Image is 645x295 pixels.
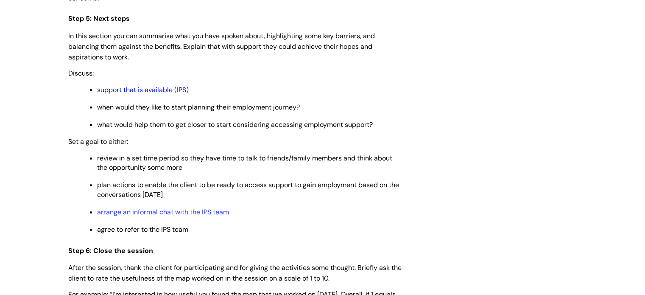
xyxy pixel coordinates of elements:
span: After the session, thank the client for participating and for giving the activities some thought.... [68,263,402,283]
span: when would they like to start planning their employment journey? [97,103,300,112]
span: agree to refer to the IPS team [97,225,188,234]
span: Step 6: Close the session [68,246,153,255]
a: support that is available (IPS) [97,85,189,94]
span: Discuss: [68,69,94,78]
span: what would help them to get closer to start considering accessing employment support? [97,120,373,129]
span: Step 5: Next steps [68,14,130,23]
span: plan actions to enable the client to be ready to access support to gain employment based on the c... [97,180,399,199]
a: arrange an informal chat with the IPS team [97,208,229,216]
span: Set a goal to either: [68,137,128,146]
span: In this section you can summarise what you have spoken about, highlighting some key barriers, and... [68,31,375,62]
span: review in a set time period so they have time to talk to friends/family members and think about t... [97,154,392,172]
